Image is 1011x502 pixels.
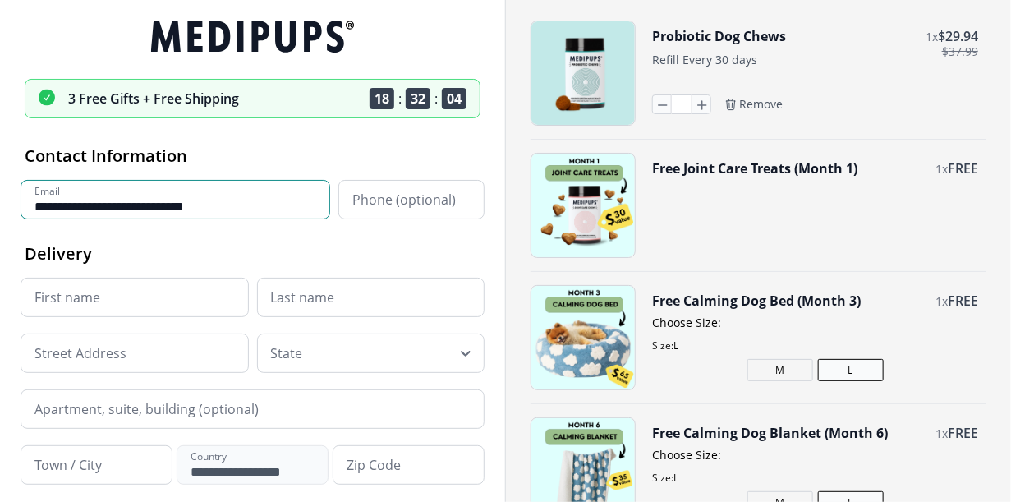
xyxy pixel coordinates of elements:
[652,424,888,442] button: Free Calming Dog Blanket (Month 6)
[652,471,978,485] span: Size: L
[370,88,394,109] span: 18
[25,145,187,167] span: Contact Information
[531,286,635,389] img: Free Calming Dog Bed (Month 3)
[531,154,635,257] img: Free Joint Care Treats (Month 1)
[747,359,813,381] button: M
[652,339,978,352] span: Size: L
[531,21,635,125] img: Probiotic Dog Chews
[406,88,430,109] span: 32
[398,90,402,108] span: :
[948,292,978,310] span: FREE
[926,29,938,44] span: 1 x
[935,426,948,441] span: 1 x
[652,52,757,67] span: Refill Every 30 days
[68,90,239,108] p: 3 Free Gifts + Free Shipping
[948,424,978,442] span: FREE
[434,90,438,108] span: :
[652,292,861,310] button: Free Calming Dog Bed (Month 3)
[652,447,978,463] span: Choose Size:
[935,293,948,309] span: 1 x
[724,97,783,112] button: Remove
[652,159,857,177] button: Free Joint Care Treats (Month 1)
[739,97,783,112] span: Remove
[652,315,978,330] span: Choose Size:
[935,161,948,177] span: 1 x
[442,88,466,109] span: 04
[948,159,978,177] span: FREE
[942,45,978,58] span: $ 37.99
[652,27,786,45] button: Probiotic Dog Chews
[938,27,978,45] span: $ 29.94
[25,242,92,265] span: Delivery
[818,359,884,381] button: L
